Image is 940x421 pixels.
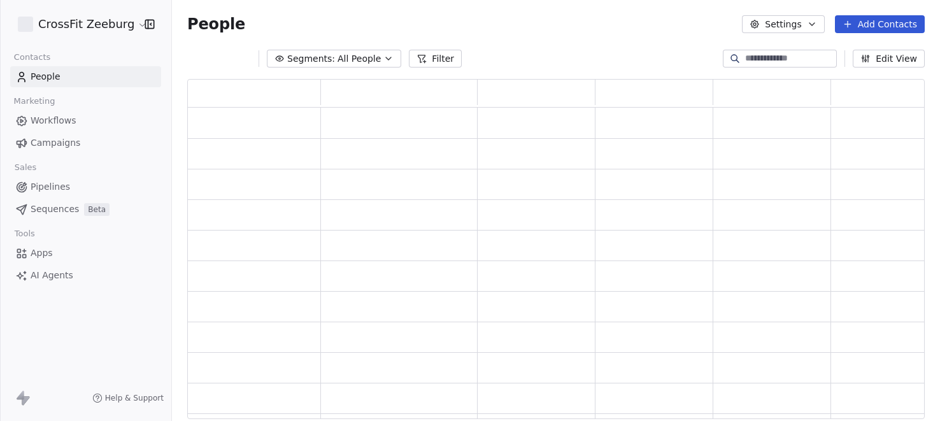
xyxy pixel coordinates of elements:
span: CrossFit Zeeburg [38,16,134,32]
button: CrossFit Zeeburg [15,13,136,35]
span: Campaigns [31,136,80,150]
span: People [187,15,245,34]
a: People [10,66,161,87]
button: Add Contacts [835,15,925,33]
span: Sales [9,158,42,177]
span: Segments: [287,52,335,66]
button: Settings [742,15,824,33]
span: Sequences [31,203,79,216]
span: Pipelines [31,180,70,194]
a: SequencesBeta [10,199,161,220]
a: AI Agents [10,265,161,286]
span: Apps [31,246,53,260]
a: Apps [10,243,161,264]
span: Workflows [31,114,76,127]
span: Help & Support [105,393,164,403]
a: Campaigns [10,132,161,153]
span: Marketing [8,92,61,111]
a: Pipelines [10,176,161,197]
span: Tools [9,224,40,243]
button: Filter [409,50,462,68]
span: Beta [84,203,110,216]
span: Contacts [8,48,56,67]
button: Edit View [853,50,925,68]
a: Help & Support [92,393,164,403]
span: All People [338,52,381,66]
span: People [31,70,61,83]
a: Workflows [10,110,161,131]
span: AI Agents [31,269,73,282]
